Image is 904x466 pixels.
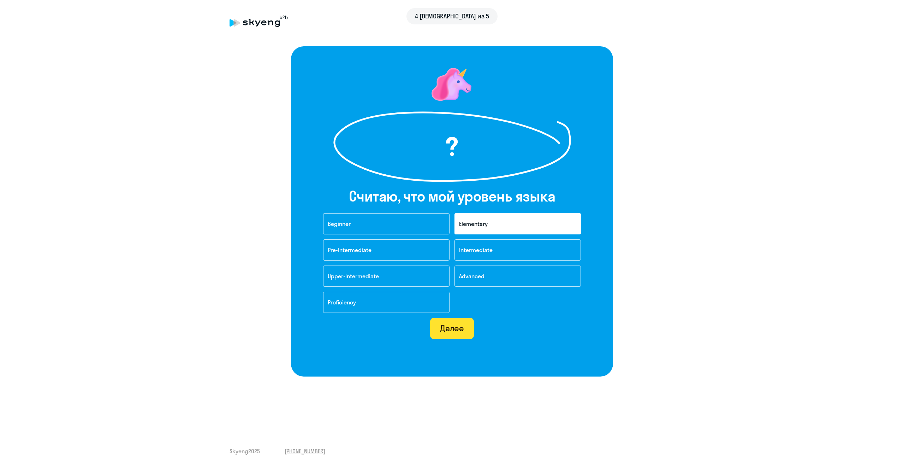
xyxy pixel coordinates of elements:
span: Upper-Intermediate [328,273,379,280]
h1: ? [371,134,533,159]
span: Beginner [328,220,351,227]
h2: Cчитаю, что мой уровень языка [349,188,555,205]
span: Pre-Intermediate [328,246,371,254]
button: Далее [430,318,474,339]
div: Далее [440,322,464,334]
span: Proficiency [328,299,356,306]
a: [PHONE_NUMBER] [285,447,325,455]
button: Intermediate [454,239,581,261]
button: Upper-Intermediate [323,266,450,287]
button: Beginner [323,213,450,234]
img: level [431,63,473,106]
button: Proficiency [323,292,450,313]
button: Advanced [454,266,581,287]
span: Skyeng 2025 [230,447,260,455]
span: Intermediate [459,246,493,254]
button: Pre-Intermediate [323,239,450,261]
span: Advanced [459,273,484,280]
span: 4 [DEMOGRAPHIC_DATA] из 5 [415,12,489,21]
